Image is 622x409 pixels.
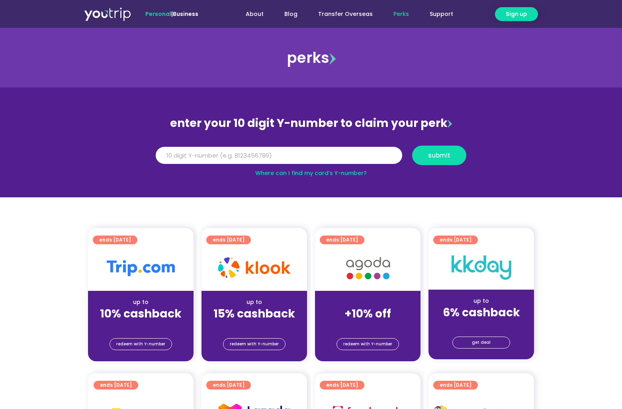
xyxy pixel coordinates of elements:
a: Sign up [495,7,538,21]
span: redeem with Y-number [343,339,392,350]
span: Sign up [506,10,527,18]
strong: 10% cashback [100,306,182,321]
span: ends [DATE] [100,381,132,390]
span: ends [DATE] [440,236,471,244]
span: ends [DATE] [213,381,244,390]
span: get deal [472,337,491,348]
span: ends [DATE] [326,236,358,244]
nav: Menu [220,7,464,21]
a: redeem with Y-number [110,338,172,350]
a: ends [DATE] [320,236,364,244]
a: redeem with Y-number [223,338,286,350]
a: Transfer Overseas [308,7,383,21]
span: Personal [145,10,171,18]
a: Where can I find my card’s Y-number? [255,169,367,177]
div: (for stays only) [94,321,187,329]
span: | [145,10,198,18]
a: Blog [274,7,308,21]
span: ends [DATE] [440,381,471,390]
div: up to [94,298,187,306]
span: ends [DATE] [99,236,131,244]
div: up to [435,297,528,305]
strong: 15% cashback [213,306,295,321]
a: ends [DATE] [206,381,251,390]
span: up to [360,298,375,306]
span: submit [428,152,450,158]
div: (for stays only) [321,321,414,329]
a: Perks [383,7,419,21]
a: Support [419,7,464,21]
a: ends [DATE] [433,236,478,244]
button: submit [412,146,466,165]
strong: 6% cashback [443,305,520,320]
strong: +10% off [344,306,391,321]
a: ends [DATE] [320,381,364,390]
a: Business [173,10,198,18]
span: ends [DATE] [326,381,358,390]
span: redeem with Y-number [116,339,165,350]
a: ends [DATE] [94,381,138,390]
div: (for stays only) [208,321,301,329]
a: ends [DATE] [206,236,251,244]
div: (for stays only) [435,320,528,328]
form: Y Number [156,146,466,171]
a: ends [DATE] [433,381,478,390]
span: redeem with Y-number [230,339,279,350]
a: redeem with Y-number [336,338,399,350]
a: get deal [452,337,510,349]
span: ends [DATE] [213,236,244,244]
input: 10 digit Y-number (e.g. 8123456789) [156,147,402,164]
div: up to [208,298,301,306]
div: enter your 10 digit Y-number to claim your perk [152,113,470,134]
a: About [235,7,274,21]
a: ends [DATE] [93,236,137,244]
